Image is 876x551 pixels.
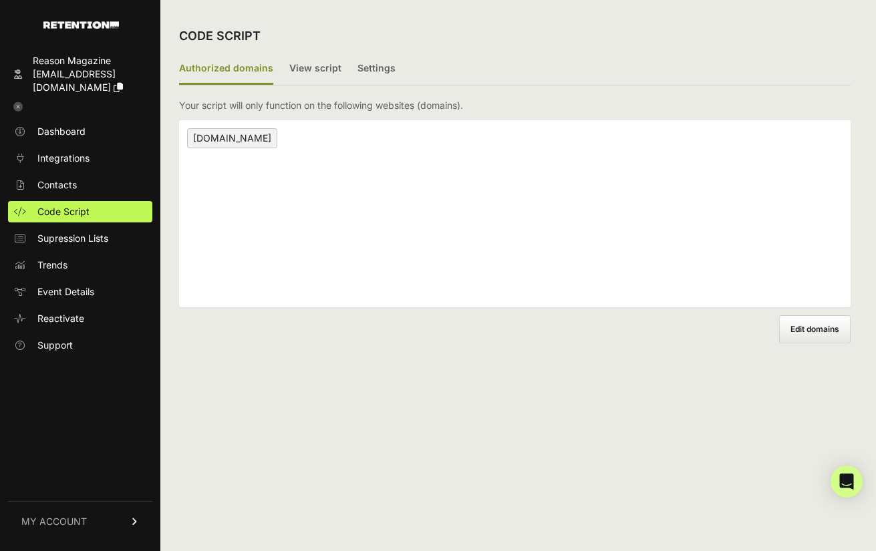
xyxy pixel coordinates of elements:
span: Supression Lists [37,232,108,245]
a: Supression Lists [8,228,152,249]
a: Code Script [8,201,152,222]
span: Event Details [37,285,94,299]
span: Support [37,339,73,352]
p: Your script will only function on the following websites (domains). [179,99,463,112]
span: MY ACCOUNT [21,515,87,528]
span: [DOMAIN_NAME] [187,128,277,148]
h2: CODE SCRIPT [179,27,261,45]
a: Integrations [8,148,152,169]
span: Code Script [37,205,90,218]
span: Integrations [37,152,90,165]
div: Reason Magazine [33,54,147,67]
a: MY ACCOUNT [8,501,152,542]
a: Reason Magazine [EMAIL_ADDRESS][DOMAIN_NAME] [8,50,152,98]
a: Event Details [8,281,152,303]
span: [EMAIL_ADDRESS][DOMAIN_NAME] [33,68,116,93]
img: Retention.com [43,21,119,29]
div: Open Intercom Messenger [831,466,863,498]
a: Dashboard [8,121,152,142]
label: Settings [357,53,396,85]
span: Contacts [37,178,77,192]
a: Trends [8,254,152,276]
span: Reactivate [37,312,84,325]
a: Contacts [8,174,152,196]
label: Authorized domains [179,53,273,85]
span: Trends [37,258,67,272]
span: Edit domains [790,324,839,334]
a: Reactivate [8,308,152,329]
span: Dashboard [37,125,86,138]
a: Support [8,335,152,356]
label: View script [289,53,341,85]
